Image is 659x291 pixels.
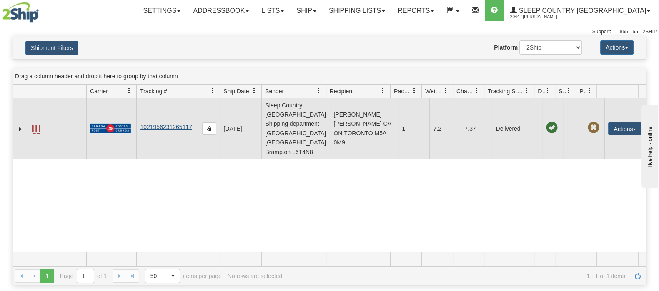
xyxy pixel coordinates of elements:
[145,269,180,283] span: Page sizes drop down
[140,87,167,95] span: Tracking #
[2,2,39,23] img: logo2044.jpg
[265,87,284,95] span: Sender
[25,41,78,55] button: Shipment Filters
[228,273,283,279] div: No rows are selected
[425,87,443,95] span: Weight
[494,43,518,52] label: Platform
[470,84,484,98] a: Charge filter column settings
[140,124,192,130] a: 1021956231265117
[247,84,261,98] a: Ship Date filter column settings
[579,87,586,95] span: Pickup Status
[398,98,429,159] td: 1
[220,98,261,159] td: [DATE]
[438,84,453,98] a: Weight filter column settings
[187,0,255,21] a: Addressbook
[640,103,658,188] iframe: chat widget
[461,98,492,159] td: 7.37
[205,84,220,98] a: Tracking # filter column settings
[631,269,644,283] a: Refresh
[456,87,474,95] span: Charge
[202,122,216,135] button: Copy to clipboard
[122,84,136,98] a: Carrier filter column settings
[40,269,54,283] span: Page 1
[323,0,391,21] a: Shipping lists
[488,87,524,95] span: Tracking Status
[538,87,545,95] span: Delivery Status
[166,269,180,283] span: select
[608,122,641,135] button: Actions
[541,84,555,98] a: Delivery Status filter column settings
[330,98,398,159] td: [PERSON_NAME] [PERSON_NAME] CA ON TORONTO M5A 0M9
[32,122,40,135] a: Label
[90,87,108,95] span: Carrier
[223,87,249,95] span: Ship Date
[60,269,107,283] span: Page of 1
[90,123,131,134] img: 20 - Canada Post
[13,68,646,85] div: grid grouping header
[510,13,573,21] span: 2044 / [PERSON_NAME]
[546,122,557,134] span: On time
[391,0,440,21] a: Reports
[312,84,326,98] a: Sender filter column settings
[407,84,421,98] a: Packages filter column settings
[137,0,187,21] a: Settings
[261,98,330,159] td: Sleep Country [GEOGRAPHIC_DATA] Shipping department [GEOGRAPHIC_DATA] [GEOGRAPHIC_DATA] Brampton ...
[600,40,634,55] button: Actions
[517,7,646,14] span: Sleep Country [GEOGRAPHIC_DATA]
[587,122,599,134] span: Pickup Not Assigned
[492,98,542,159] td: Delivered
[561,84,576,98] a: Shipment Issues filter column settings
[394,87,411,95] span: Packages
[145,269,222,283] span: items per page
[6,7,77,13] div: live help - online
[290,0,322,21] a: Ship
[559,87,566,95] span: Shipment Issues
[520,84,534,98] a: Tracking Status filter column settings
[582,84,596,98] a: Pickup Status filter column settings
[16,125,25,133] a: Expand
[330,87,354,95] span: Recipient
[376,84,390,98] a: Recipient filter column settings
[288,273,625,279] span: 1 - 1 of 1 items
[77,269,94,283] input: Page 1
[2,28,657,35] div: Support: 1 - 855 - 55 - 2SHIP
[150,272,161,280] span: 50
[255,0,290,21] a: Lists
[504,0,656,21] a: Sleep Country [GEOGRAPHIC_DATA] 2044 / [PERSON_NAME]
[429,98,461,159] td: 7.2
